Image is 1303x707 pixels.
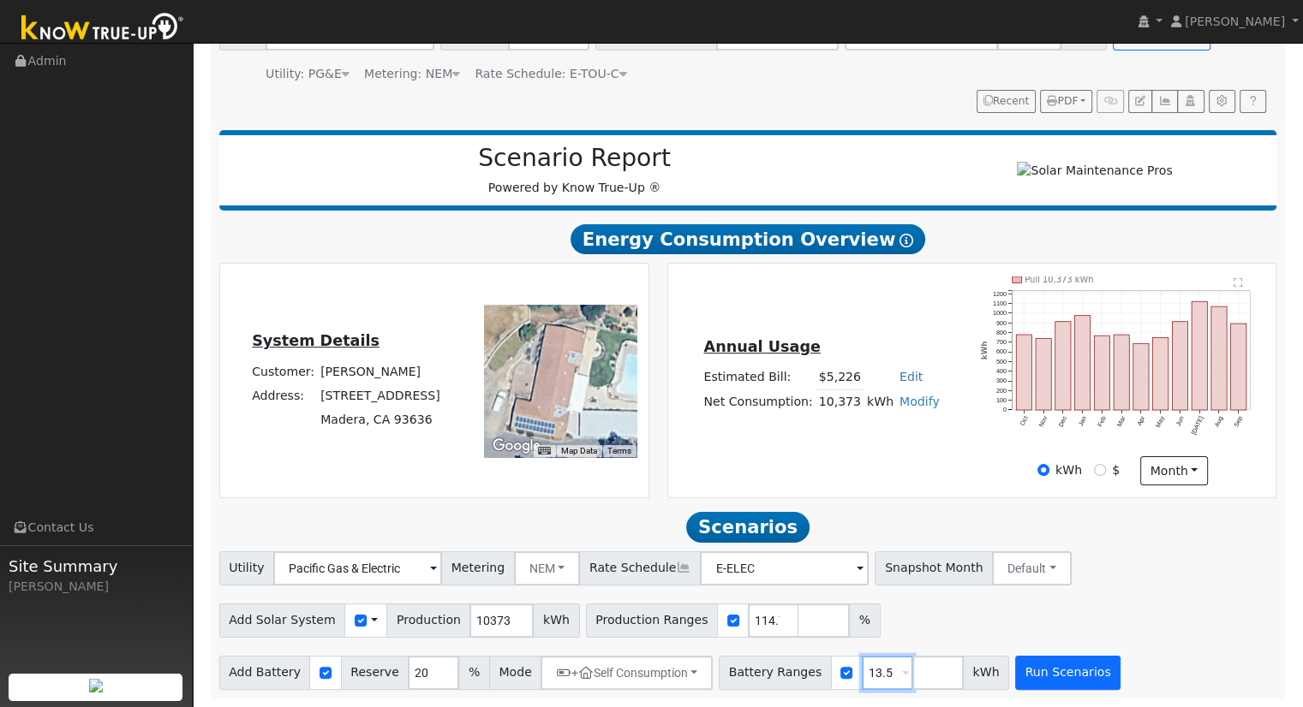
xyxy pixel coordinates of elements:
[1140,456,1208,485] button: month
[1191,415,1206,437] text: [DATE]
[341,656,409,690] span: Reserve
[981,341,989,359] text: kWh
[364,65,460,83] div: Metering: NEM
[1037,414,1049,428] text: Nov
[996,318,1007,326] text: 900
[607,446,631,455] a: Terms (opens in new tab)
[475,67,626,80] span: Alias: None
[1055,321,1071,410] rect: onclick=""
[816,389,864,414] td: 10,373
[996,387,1007,395] text: 200
[249,383,318,407] td: Address:
[1097,415,1108,428] text: Feb
[386,603,470,638] span: Production
[533,603,579,638] span: kWh
[1036,338,1051,410] rect: onclick=""
[900,395,940,408] a: Modify
[1128,90,1152,114] button: Edit User
[1177,90,1204,114] button: Login As
[1240,90,1266,114] a: Help Link
[1017,162,1172,180] img: Solar Maintenance Pros
[1136,414,1147,427] text: Apr
[1025,275,1095,284] text: Pull 10,373 kWh
[1155,414,1167,429] text: May
[488,435,545,457] a: Open this area in Google Maps (opens a new window)
[249,359,318,383] td: Customer:
[816,365,864,390] td: $5,226
[701,365,816,390] td: Estimated Bill:
[514,551,581,585] button: NEM
[900,370,923,383] a: Edit
[719,656,832,690] span: Battery Ranges
[1209,90,1235,114] button: Settings
[586,603,718,638] span: Production Ranges
[538,445,550,457] button: Keyboard shortcuts
[1040,90,1092,114] button: PDF
[571,224,925,255] span: Energy Consumption Overview
[963,656,1009,690] span: kWh
[89,679,103,692] img: retrieve
[993,299,1007,306] text: 1100
[441,551,515,585] span: Metering
[686,512,809,543] span: Scenarios
[992,551,1072,585] button: Default
[1212,306,1228,410] rect: onclick=""
[864,389,896,414] td: kWh
[996,329,1007,336] text: 800
[458,656,489,690] span: %
[701,389,816,414] td: Net Consumption:
[273,551,442,585] input: Select a Utility
[1116,414,1128,428] text: Mar
[1115,335,1130,410] rect: onclick=""
[977,90,1037,114] button: Recent
[993,309,1007,317] text: 1000
[996,367,1007,375] text: 400
[1151,90,1178,114] button: Multi-Series Graph
[1232,324,1247,410] rect: onclick=""
[266,65,350,83] div: Utility: PG&E
[219,603,346,638] span: Add Solar System
[1057,414,1069,428] text: Dec
[1019,415,1030,427] text: Oct
[13,9,193,48] img: Know True-Up
[703,338,820,355] u: Annual Usage
[219,656,311,690] span: Add Battery
[9,555,183,578] span: Site Summary
[1055,461,1082,479] label: kWh
[1077,415,1088,428] text: Jan
[900,234,913,247] i: Show Help
[219,551,275,585] span: Utility
[318,359,444,383] td: [PERSON_NAME]
[1234,415,1246,429] text: Sep
[1016,335,1031,410] rect: onclick=""
[9,578,183,596] div: [PERSON_NAME]
[561,445,597,457] button: Map Data
[1234,277,1244,288] text: 
[996,377,1007,384] text: 300
[252,332,380,349] u: System Details
[1214,415,1226,429] text: Aug
[1037,464,1049,476] input: kWh
[541,656,713,690] button: +Self Consumption
[236,144,912,173] h2: Scenario Report
[318,383,444,407] td: [STREET_ADDRESS]
[1047,95,1078,107] span: PDF
[1192,301,1208,410] rect: onclick=""
[1153,337,1169,410] rect: onclick=""
[993,289,1007,297] text: 1200
[1095,336,1110,410] rect: onclick=""
[996,348,1007,355] text: 600
[1015,656,1121,690] button: Run Scenarios
[579,551,701,585] span: Rate Schedule
[849,603,880,638] span: %
[1094,464,1106,476] input: $
[1185,15,1285,28] span: [PERSON_NAME]
[996,338,1007,346] text: 700
[1075,315,1091,410] rect: onclick=""
[996,358,1007,365] text: 500
[1112,461,1120,479] label: $
[1003,406,1007,413] text: 0
[875,551,993,585] span: Snapshot Month
[228,144,922,197] div: Powered by Know True-Up ®
[1134,343,1150,410] rect: onclick=""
